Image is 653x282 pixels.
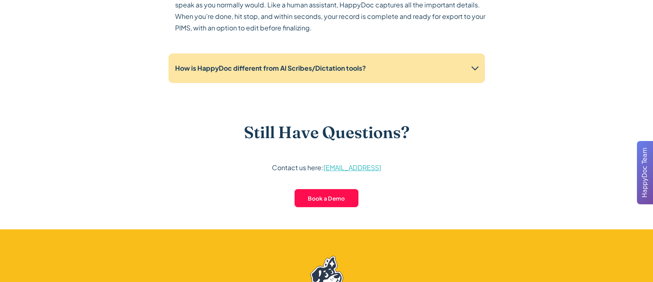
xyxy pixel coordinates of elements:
[323,163,381,172] a: [EMAIL_ADDRESS]
[175,64,366,72] strong: How is HappyDoc different from AI Scribes/Dictation tools?
[294,188,359,208] a: Book a Demo
[272,162,381,173] p: Contact us here:
[244,123,410,142] h3: Still Have Questions?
